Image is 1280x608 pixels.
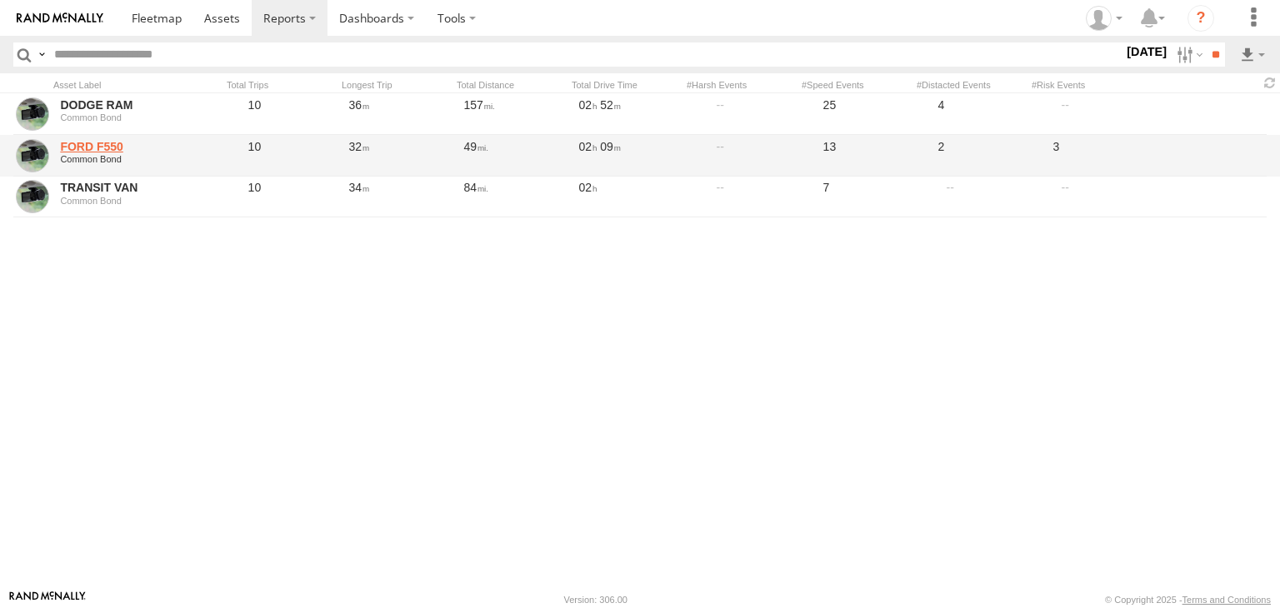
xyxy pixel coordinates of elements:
[60,180,222,195] a: TRANSIT VAN
[9,591,86,608] a: Visit our Website
[922,178,1030,217] a: View Distacted Events on Events Report
[1182,595,1271,605] a: Terms and Conditions
[462,178,570,217] div: 84
[348,181,369,194] span: 34
[692,178,800,217] a: View Harsh Events on Events Report
[807,95,915,133] a: 25
[462,95,570,133] div: 157
[1037,178,1145,217] a: View Risk Events on Events Report
[60,139,222,154] a: FORD F550
[578,98,597,112] span: 02
[807,137,915,175] a: 13
[348,98,369,112] span: 36
[1037,95,1145,133] a: View Risk Events on Events Report
[16,97,49,131] a: View Asset in Asset Management
[922,137,1030,175] a: 2
[1170,42,1206,67] label: Search Filter Options
[578,140,597,153] span: 02
[462,137,570,175] div: 49
[60,196,222,206] div: Common Bond
[60,154,222,164] div: Common Bond
[60,97,222,112] a: DODGE RAM
[564,595,627,605] div: Version: 306.00
[1037,137,1145,175] a: 3
[1105,595,1271,605] div: © Copyright 2025 -
[16,180,49,213] a: View Asset in Asset Management
[1238,42,1267,67] label: Export results as...
[1187,5,1214,32] i: ?
[692,95,800,133] a: View Harsh Events on Events Report
[1080,6,1128,31] div: Sonny Corpus
[35,42,48,67] label: Search Query
[17,12,103,24] img: rand-logo.svg
[232,178,340,217] a: 10
[692,137,800,175] a: View Harsh Events on Events Report
[807,178,915,217] a: 7
[60,112,222,122] div: Common Bond
[600,98,621,112] span: 52
[16,139,49,172] a: View Asset in Asset Management
[922,95,1030,133] a: 4
[578,181,597,194] span: 02
[232,95,340,133] a: 10
[600,140,621,153] span: 09
[232,137,340,175] a: 10
[348,140,369,153] span: 32
[1123,42,1170,61] label: [DATE]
